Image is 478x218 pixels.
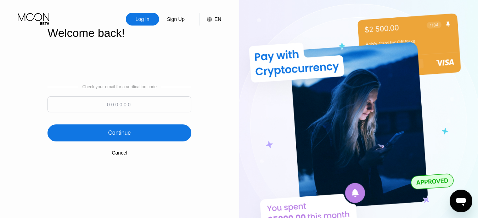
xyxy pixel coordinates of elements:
[450,190,472,212] iframe: Button to launch messaging window
[47,124,191,141] div: Continue
[112,150,127,156] div: Cancel
[159,13,192,26] div: Sign Up
[135,16,150,23] div: Log In
[82,84,157,89] div: Check your email for a verification code
[214,16,221,22] div: EN
[126,13,159,26] div: Log In
[47,96,191,112] input: 000000
[166,16,185,23] div: Sign Up
[108,129,131,136] div: Continue
[47,27,191,40] div: Welcome back!
[199,13,221,26] div: EN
